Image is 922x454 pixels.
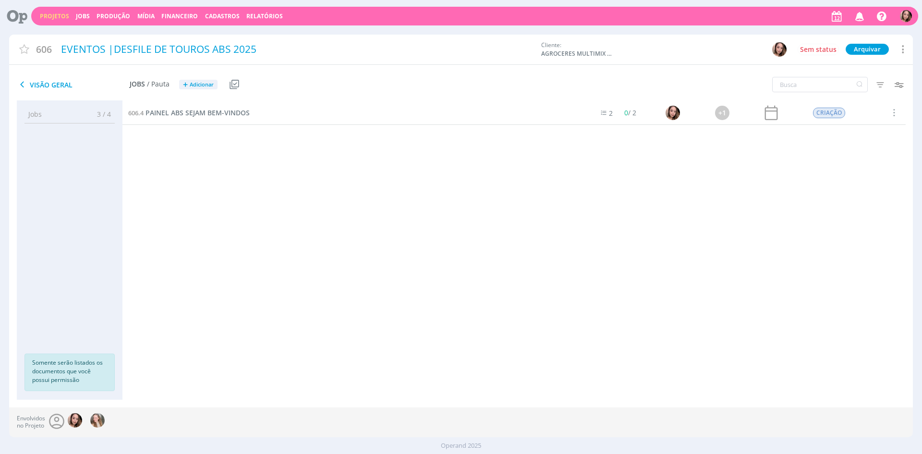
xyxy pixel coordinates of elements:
[128,109,144,117] span: 606.4
[813,108,845,118] span: CRIAÇÃO
[68,413,82,428] img: T
[541,49,613,58] span: AGROCERES MULTIMIX NUTRIÇÃO ANIMAL LTDA.
[609,109,613,118] span: 2
[17,415,45,429] span: Envolvidos no Projeto
[73,12,93,20] button: Jobs
[90,109,111,119] span: 3 / 4
[90,413,105,428] img: G
[541,41,757,58] div: Cliente:
[772,42,787,57] img: T
[625,108,629,117] span: 0
[800,45,837,54] span: Sem status
[97,12,130,20] a: Produção
[76,12,90,20] a: Jobs
[130,80,145,88] span: Jobs
[28,109,42,119] span: Jobs
[128,108,250,118] a: 606.4PAINEL ABS SEJAM BEM-VINDOS
[146,108,250,117] span: PAINEL ABS SEJAM BEM-VINDOS
[37,12,72,20] button: Projetos
[158,12,201,20] button: Financeiro
[900,10,912,22] img: T
[715,106,729,120] div: +1
[772,77,868,92] input: Busca
[899,8,912,25] button: T
[36,42,52,56] span: 606
[625,108,637,117] span: / 2
[205,12,240,20] span: Cadastros
[161,12,198,20] a: Financeiro
[772,42,787,57] button: T
[846,44,889,55] button: Arquivar
[137,12,155,20] a: Mídia
[134,12,158,20] button: Mídia
[147,80,170,88] span: / Pauta
[17,79,130,90] span: Visão Geral
[798,44,839,55] button: Sem status
[179,80,218,90] button: +Adicionar
[94,12,133,20] button: Produção
[666,106,680,120] img: T
[190,82,214,88] span: Adicionar
[32,358,107,384] p: Somente serão listados os documentos que você possui permissão
[40,12,69,20] a: Projetos
[58,38,536,61] div: EVENTOS |DESFILE DE TOUROS ABS 2025
[246,12,283,20] a: Relatórios
[183,80,188,90] span: +
[202,12,243,20] button: Cadastros
[243,12,286,20] button: Relatórios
